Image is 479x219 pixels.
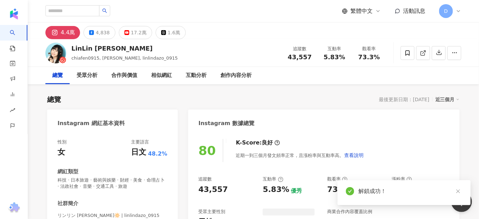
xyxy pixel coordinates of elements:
div: 5.83% [263,184,289,195]
div: 追蹤數 [199,176,212,182]
div: 近三個月 [435,95,460,104]
div: 總覽 [52,71,63,80]
img: KOL Avatar [45,43,66,63]
span: 5.83% [324,54,345,61]
div: 1.6萬 [168,28,180,37]
div: 總覽 [47,95,61,104]
button: 4,838 [84,26,115,39]
div: 17.2萬 [131,28,147,37]
button: 1.6萬 [156,26,186,39]
span: D [444,7,448,15]
div: 4.4萬 [61,28,75,37]
button: 4.4萬 [45,26,80,39]
div: 網紅類型 [58,168,78,175]
div: 商業合作內容覆蓋比例 [327,209,372,215]
div: 4,838 [96,28,110,37]
div: 優秀 [291,187,302,195]
div: 近期一到三個月發文頻率正常，且漲粉率與互動率高。 [236,148,364,162]
div: Instagram 數據總覽 [199,120,255,127]
div: K-Score : [236,139,280,147]
span: リンリン [PERSON_NAME]🔆 | linlindazo_0915 [58,212,167,219]
div: 互動率 [321,45,348,52]
div: 解鎖成功！ [358,187,462,195]
span: check-circle [346,187,354,195]
div: 80 [199,143,216,158]
span: 43,557 [288,53,312,61]
img: chrome extension [7,202,21,213]
div: 社群簡介 [58,200,78,207]
div: 追蹤數 [287,45,313,52]
div: 日文 [131,147,146,158]
div: 互動率 [263,176,283,182]
span: 活動訊息 [403,8,425,14]
a: search [10,25,24,52]
span: search [102,8,107,13]
div: 互動分析 [186,71,207,80]
div: 73.3% [327,184,354,195]
div: 女 [58,147,65,158]
span: chiafen0915, [PERSON_NAME], linlindazo_0915 [71,55,178,61]
div: 觀看率 [327,176,348,182]
div: 觀看率 [356,45,382,52]
div: 主要語言 [131,139,149,145]
span: 查看說明 [345,152,364,158]
div: 性別 [58,139,67,145]
div: 43,557 [199,184,228,195]
div: 創作內容分析 [220,71,252,80]
span: close [456,189,461,194]
span: 48.2% [148,150,167,158]
span: 73.3% [358,54,380,61]
span: 科技 · 日本旅遊 · 藝術與娛樂 · 財經 · 美食 · 命理占卜 · 法政社會 · 音樂 · 交通工具 · 旅遊 [58,177,167,190]
div: Instagram 網紅基本資料 [58,120,125,127]
button: 17.2萬 [119,26,152,39]
span: rise [10,103,15,119]
div: 漲粉率 [392,176,412,182]
span: 繁體中文 [350,7,373,15]
button: 查看說明 [344,148,364,162]
div: 良好 [262,139,273,147]
div: 受眾主要性別 [199,209,226,215]
div: 合作與價值 [111,71,137,80]
div: LinLin [PERSON_NAME] [71,44,178,53]
img: logo icon [8,8,19,19]
div: 受眾分析 [77,71,97,80]
div: 相似網紅 [151,71,172,80]
div: 最後更新日期：[DATE] [379,97,429,102]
